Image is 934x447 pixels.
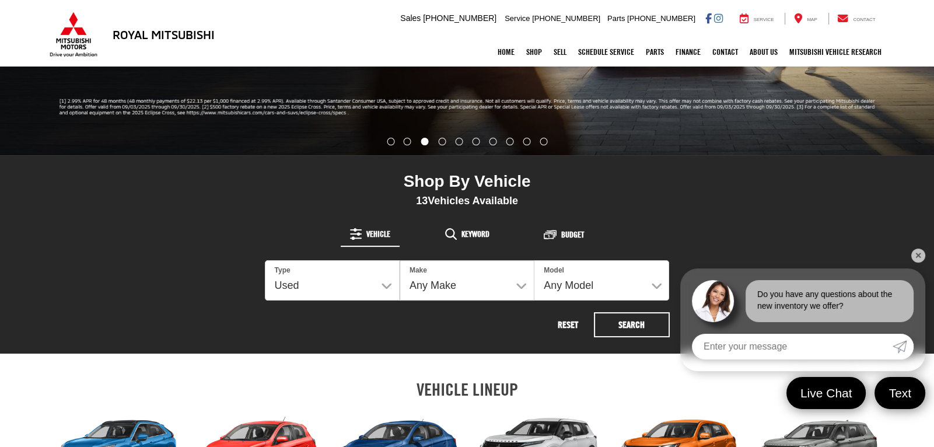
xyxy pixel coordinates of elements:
span: Text [883,385,917,401]
span: Contact [853,17,875,22]
span: Parts [607,14,625,23]
span: Sales [400,13,421,23]
span: Service [505,14,530,23]
div: Do you have any questions about the new inventory we offer? [746,280,914,322]
span: 13 [416,195,428,207]
a: Service [731,13,783,25]
a: Home [492,37,520,67]
span: Budget [561,231,584,239]
span: Service [754,17,774,22]
a: Facebook: Click to visit our Facebook page [705,13,712,23]
a: Instagram: Click to visit our Instagram page [714,13,723,23]
span: Keyword [461,230,489,238]
img: Agent profile photo [692,280,734,322]
a: Contact [706,37,744,67]
a: Live Chat [786,377,866,409]
a: About Us [744,37,783,67]
label: Make [410,266,427,275]
a: Mitsubishi Vehicle Research [783,37,887,67]
button: Reset [545,312,592,337]
h3: Royal Mitsubishi [113,28,215,41]
a: Parts: Opens in a new tab [640,37,670,67]
a: Schedule Service: Opens in a new tab [572,37,640,67]
div: Shop By Vehicle [265,172,670,194]
span: [PHONE_NUMBER] [423,13,496,23]
input: Enter your message [692,334,893,359]
a: Finance [670,37,706,67]
div: Vehicles Available [265,194,670,207]
a: Shop [520,37,548,67]
label: Model [544,266,564,275]
span: Map [807,17,817,22]
span: [PHONE_NUMBER] [627,14,695,23]
span: [PHONE_NUMBER] [532,14,600,23]
label: Type [275,266,291,275]
img: Mitsubishi [47,12,100,57]
a: Submit [893,334,914,359]
h2: VEHICLE LINEUP [47,380,887,399]
a: Text [874,377,925,409]
a: Contact [828,13,884,25]
span: Vehicle [366,230,390,238]
a: Sell [548,37,572,67]
a: Map [785,13,825,25]
span: Live Chat [795,385,858,401]
button: Search [594,312,670,337]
